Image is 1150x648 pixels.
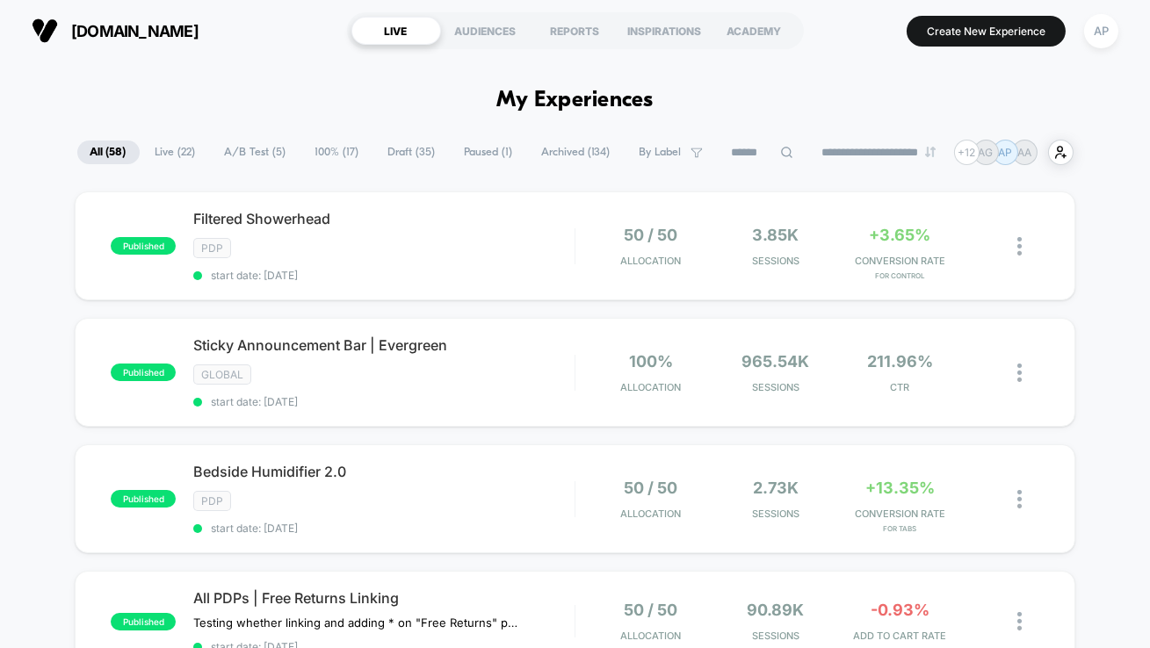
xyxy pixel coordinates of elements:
span: 965.54k [741,352,809,371]
span: published [111,364,176,381]
span: 90.89k [747,601,804,619]
span: CTR [843,381,958,393]
span: Sessions [718,255,834,267]
span: 2.73k [753,479,799,497]
p: AG [979,146,994,159]
span: Allocation [621,508,682,520]
span: start date: [DATE] [193,395,575,408]
div: AP [1084,14,1118,48]
span: Sticky Announcement Bar | Evergreen [193,336,575,354]
div: ACADEMY [710,17,799,45]
span: A/B Test ( 5 ) [212,140,300,164]
span: published [111,237,176,255]
span: start date: [DATE] [193,269,575,282]
div: LIVE [351,17,441,45]
span: Paused ( 1 ) [452,140,526,164]
span: published [111,613,176,630]
img: Visually logo [32,18,58,44]
span: 3.85k [752,226,799,244]
span: for Control [843,271,958,280]
span: start date: [DATE] [193,522,575,535]
span: CONVERSION RATE [843,508,958,520]
img: end [925,147,936,157]
span: Sessions [718,630,834,642]
span: All PDPs | Free Returns Linking [193,589,575,607]
span: 100% [629,352,673,371]
span: Testing whether linking and adding * on "Free Returns" plays a role in ATC Rate & CVR [193,616,519,630]
button: [DOMAIN_NAME] [26,17,204,45]
span: Draft ( 35 ) [375,140,449,164]
span: Allocation [621,630,682,642]
img: close [1017,612,1022,630]
div: REPORTS [531,17,620,45]
span: for Tabs [843,524,958,533]
span: Filtered Showerhead [193,210,575,227]
span: GLOBAL [193,364,251,385]
img: close [1017,490,1022,508]
span: PDP [193,238,231,258]
span: published [111,490,176,508]
img: close [1017,364,1022,382]
span: -0.93% [871,601,929,619]
img: close [1017,237,1022,256]
span: 211.96% [867,352,933,371]
span: CONVERSION RATE [843,255,958,267]
p: AP [998,146,1012,159]
span: +13.35% [865,479,935,497]
span: 100% ( 17 ) [302,140,372,164]
span: Sessions [718,508,834,520]
button: Create New Experience [907,16,1066,47]
span: By Label [640,146,682,159]
span: Allocation [621,255,682,267]
div: AUDIENCES [441,17,531,45]
div: INSPIRATIONS [620,17,710,45]
span: Live ( 22 ) [142,140,209,164]
span: 50 / 50 [625,479,678,497]
span: [DOMAIN_NAME] [71,22,199,40]
span: Archived ( 134 ) [529,140,624,164]
div: + 12 [954,140,980,165]
p: AA [1017,146,1031,159]
span: +3.65% [869,226,930,244]
span: All ( 58 ) [77,140,140,164]
span: Allocation [621,381,682,393]
span: 50 / 50 [625,601,678,619]
span: Bedside Humidifier 2.0 [193,463,575,480]
span: 50 / 50 [625,226,678,244]
span: ADD TO CART RATE [843,630,958,642]
span: Sessions [718,381,834,393]
span: PDP [193,491,231,511]
button: AP [1079,13,1124,49]
h1: My Experiences [496,88,654,113]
